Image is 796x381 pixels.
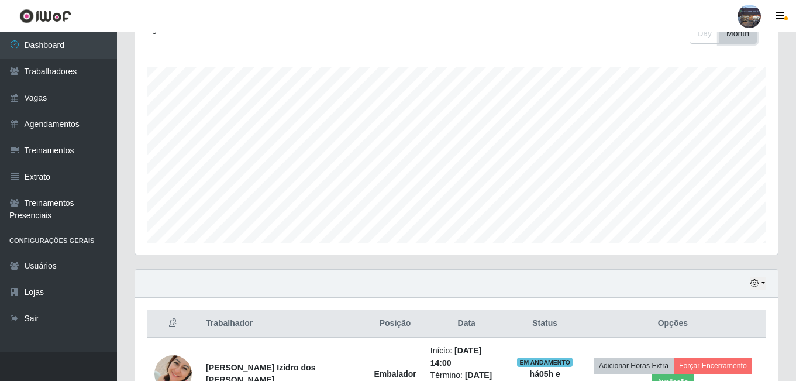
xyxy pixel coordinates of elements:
[517,358,573,367] span: EM ANDAMENTO
[510,310,580,338] th: Status
[690,23,757,44] div: First group
[594,358,674,374] button: Adicionar Horas Extra
[367,310,423,338] th: Posição
[430,345,503,369] li: Início:
[19,9,71,23] img: CoreUI Logo
[199,310,367,338] th: Trabalhador
[423,310,510,338] th: Data
[580,310,766,338] th: Opções
[690,23,719,44] button: Day
[719,23,757,44] button: Month
[430,346,482,368] time: [DATE] 14:00
[690,23,766,44] div: Toolbar with button groups
[374,369,416,379] strong: Embalador
[674,358,752,374] button: Forçar Encerramento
